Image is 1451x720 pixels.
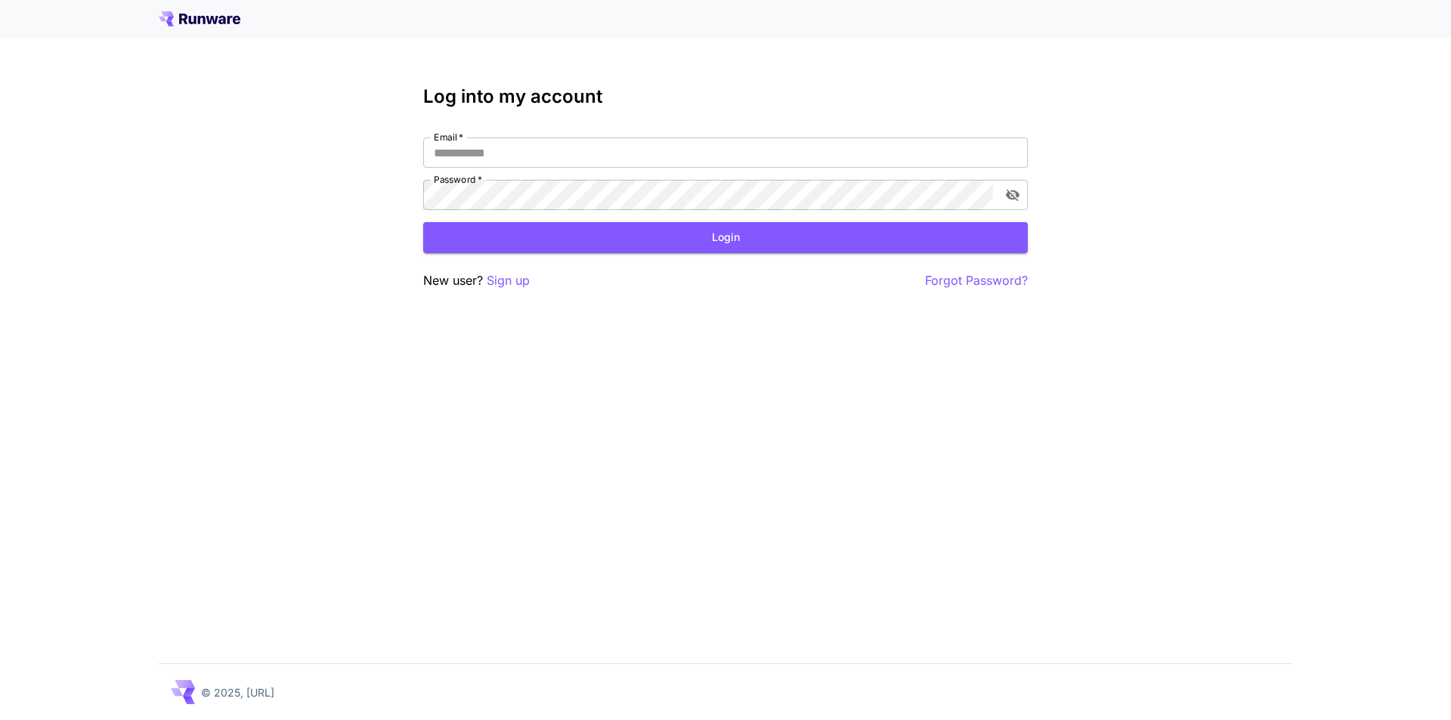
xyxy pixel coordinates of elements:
[434,131,463,144] label: Email
[423,222,1028,253] button: Login
[423,271,530,290] p: New user?
[999,181,1026,209] button: toggle password visibility
[201,684,274,700] p: © 2025, [URL]
[487,271,530,290] button: Sign up
[423,86,1028,107] h3: Log into my account
[434,173,482,186] label: Password
[925,271,1028,290] button: Forgot Password?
